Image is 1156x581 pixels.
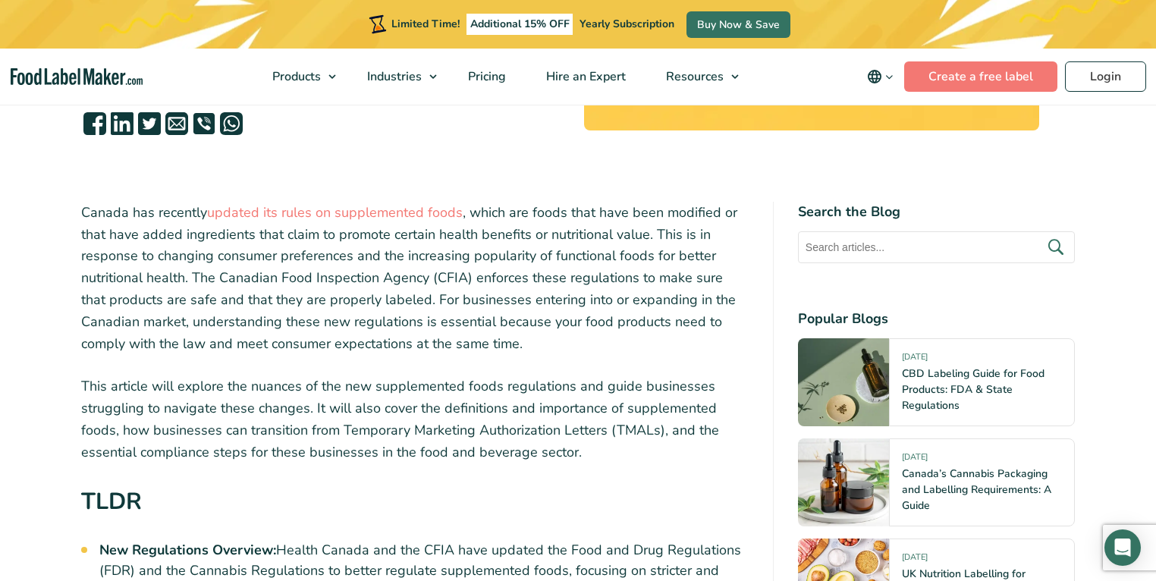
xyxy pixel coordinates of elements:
[81,485,142,517] strong: TLDR
[466,14,573,35] span: Additional 15% OFF
[1104,529,1141,566] div: Open Intercom Messenger
[798,309,1075,329] h4: Popular Blogs
[207,203,463,221] a: updated its rules on supplemented foods
[661,68,725,85] span: Resources
[363,68,423,85] span: Industries
[580,17,674,31] span: Yearly Subscription
[904,61,1057,92] a: Create a free label
[902,451,928,469] span: [DATE]
[902,551,928,569] span: [DATE]
[448,49,523,105] a: Pricing
[81,375,749,463] p: This article will explore the nuances of the new supplemented foods regulations and guide busines...
[268,68,322,85] span: Products
[646,49,746,105] a: Resources
[686,11,790,38] a: Buy Now & Save
[81,202,749,355] p: Canada has recently , which are foods that have been modified or that have added ingredients that...
[526,49,642,105] a: Hire an Expert
[391,17,460,31] span: Limited Time!
[902,351,928,369] span: [DATE]
[902,466,1051,513] a: Canada’s Cannabis Packaging and Labelling Requirements: A Guide
[99,541,276,559] strong: New Regulations Overview:
[347,49,444,105] a: Industries
[542,68,627,85] span: Hire an Expert
[798,231,1075,263] input: Search articles...
[1065,61,1146,92] a: Login
[463,68,507,85] span: Pricing
[798,202,1075,222] h4: Search the Blog
[902,366,1044,413] a: CBD Labeling Guide for Food Products: FDA & State Regulations
[253,49,344,105] a: Products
